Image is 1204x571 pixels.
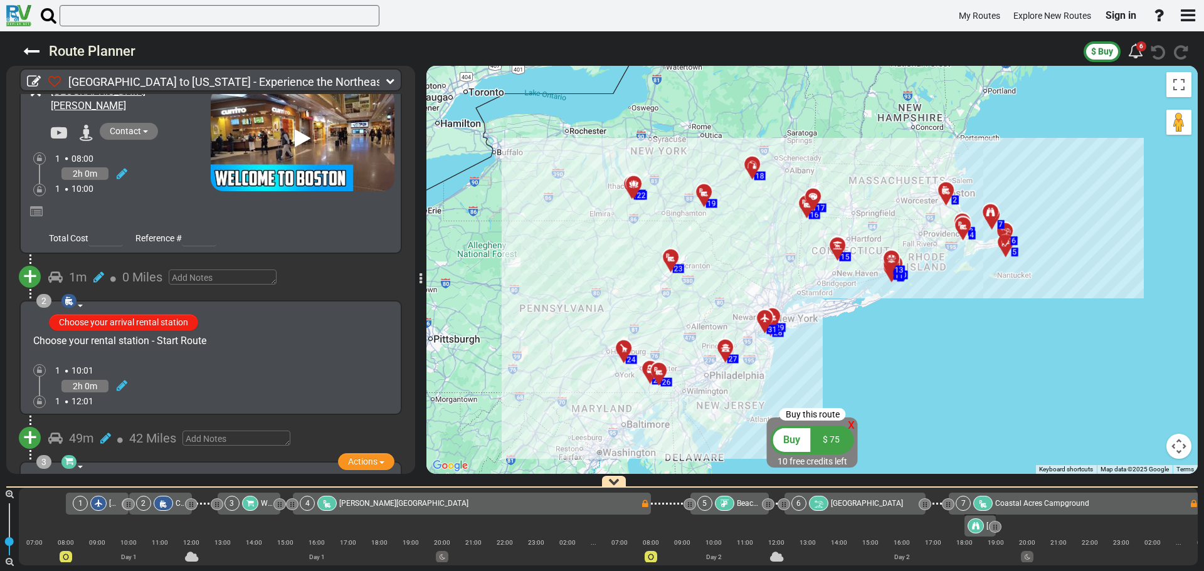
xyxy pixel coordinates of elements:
[68,75,422,88] span: [GEOGRAPHIC_DATA] to [US_STATE] - Experience the Northeast Charm
[270,547,301,558] div: |
[627,355,636,364] span: 24
[61,167,108,180] div: 2h 0m
[737,499,821,508] span: Beachcomber Boat Tours
[831,499,903,508] span: [GEOGRAPHIC_DATA]
[848,414,855,434] div: x
[395,547,426,558] div: |
[776,323,784,332] span: 29
[520,547,552,558] div: |
[51,85,145,112] a: [GEOGRAPHIC_DATA][PERSON_NAME]
[816,203,825,212] span: 17
[697,496,712,511] div: 5
[959,11,1000,21] span: My Routes
[552,547,583,558] div: |
[583,547,604,558] div: |
[1100,3,1142,29] a: Sign in
[761,547,792,558] div: |
[810,210,819,219] span: 16
[886,537,917,548] div: 16:00
[792,547,823,558] div: |
[49,314,198,331] button: Choose your arrival rental station
[71,365,93,375] span: 10:01
[583,537,604,548] div: ...
[778,456,788,466] span: 10
[73,496,88,511] div: 1
[653,375,662,384] span: 25
[953,196,958,204] span: 2
[82,537,113,548] div: 09:00
[761,537,792,548] div: 12:00
[1101,466,1169,473] span: Map data ©2025 Google
[1012,236,1017,245] span: 6
[489,547,520,558] div: |
[841,252,850,261] span: 15
[100,123,158,140] button: Contact
[1043,547,1074,558] div: |
[980,547,1011,558] div: |
[122,270,162,285] span: 0 Miles
[332,537,364,548] div: 17:00
[886,547,917,558] div: |
[430,458,471,474] img: Google
[348,456,378,466] span: Actions
[917,537,949,548] div: 17:00
[674,264,683,273] span: 23
[23,423,37,452] span: +
[729,547,761,558] div: |
[1166,434,1191,459] button: Map camera controls
[430,458,471,474] a: Open this area in Google Maps (opens a new window)
[21,421,400,456] div: + 49m 42 Miles
[698,537,729,548] div: 10:00
[113,547,144,558] div: |
[71,184,93,194] span: 10:00
[300,496,315,511] div: 4
[756,171,764,180] span: 18
[458,537,489,548] div: 21:00
[121,553,137,560] span: Day 1
[1043,537,1074,548] div: 21:00
[980,537,1011,548] div: 19:00
[999,220,1003,229] span: 7
[1011,547,1043,558] div: |
[1137,537,1168,548] div: 02:00
[110,126,141,136] span: Contact
[953,4,1006,28] a: My Routes
[49,233,88,243] span: Total Cost
[1011,537,1043,548] div: 20:00
[729,537,761,548] div: 11:00
[520,537,552,548] div: 23:00
[1074,547,1106,558] div: |
[1106,537,1137,548] div: 23:00
[823,434,840,444] span: $ 75
[144,537,176,548] div: 11:00
[1137,547,1168,558] div: |
[1074,537,1106,548] div: 22:00
[21,260,400,295] div: + 1m 0 Miles
[1106,9,1136,21] span: Sign in
[1136,41,1146,51] div: 6
[332,547,364,558] div: |
[1084,41,1121,62] button: $ Buy
[783,434,800,446] span: Buy
[899,273,903,281] span: 8
[61,380,108,392] div: 2h 0m
[662,377,671,386] span: 26
[1176,466,1194,473] a: Terms (opens in new tab)
[1039,465,1093,474] button: Keyboard shortcuts
[69,429,94,448] div: 49m
[176,537,207,548] div: 12:00
[224,496,240,511] div: 3
[635,547,667,558] div: |
[635,537,667,548] div: 08:00
[1008,4,1097,28] a: Explore New Routes
[898,270,907,279] span: 10
[129,431,176,446] span: 42 Miles
[995,499,1089,508] span: Coastal Acres Campground
[238,537,270,548] div: 14:00
[917,547,949,558] div: |
[55,365,60,375] span: 1
[986,521,1059,530] span: [GEOGRAPHIC_DATA]
[23,262,37,291] span: +
[1168,547,1189,558] div: |
[19,266,41,288] button: +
